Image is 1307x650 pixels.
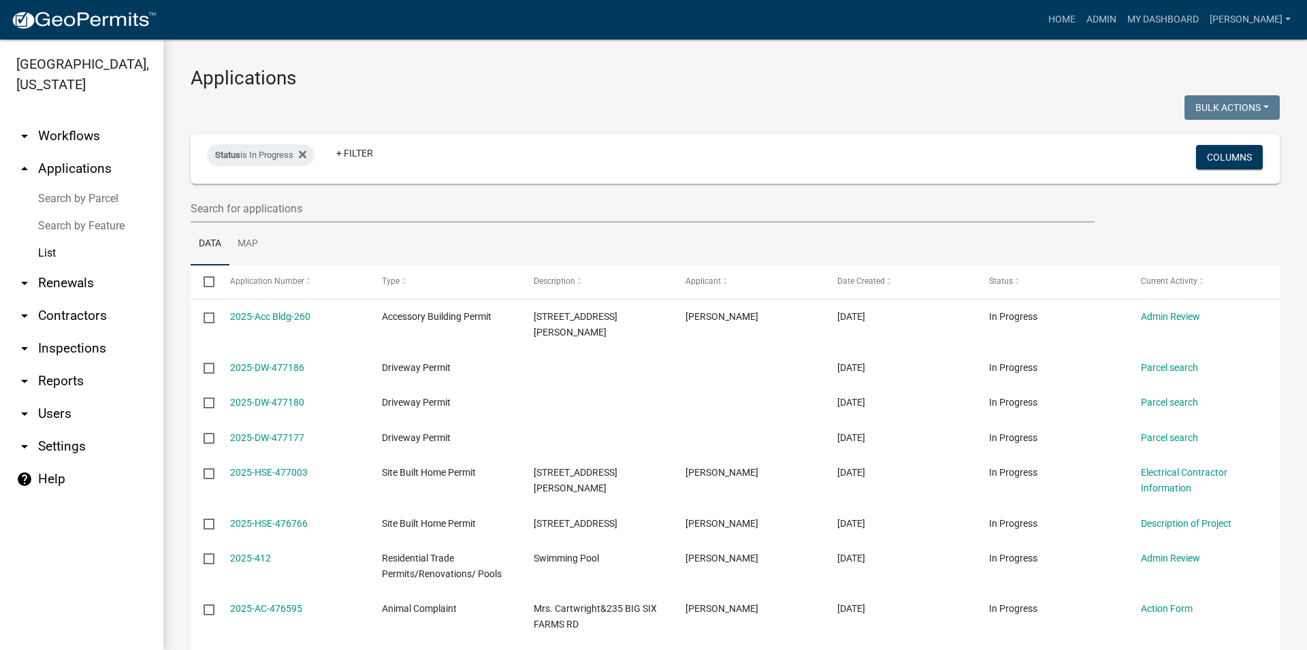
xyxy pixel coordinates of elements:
[16,308,33,324] i: arrow_drop_down
[229,223,266,266] a: Map
[1128,265,1280,298] datatable-header-cell: Current Activity
[382,467,476,478] span: Site Built Home Permit
[16,438,33,455] i: arrow_drop_down
[685,603,758,614] span: Tammie
[16,161,33,177] i: arrow_drop_up
[1141,362,1198,373] a: Parcel search
[1122,7,1204,33] a: My Dashboard
[685,311,758,322] span: Gary Nicholson
[976,265,1128,298] datatable-header-cell: Status
[837,553,865,564] span: 09/10/2025
[534,467,617,493] span: 1660 CUMMINGS RD
[534,603,657,630] span: Mrs. Cartwright&235 BIG SIX FARMS RD
[382,362,451,373] span: Driveway Permit
[325,141,384,165] a: + Filter
[534,553,599,564] span: Swimming Pool
[230,603,302,614] a: 2025-AC-476595
[230,518,308,529] a: 2025-HSE-476766
[382,553,502,579] span: Residential Trade Permits/Renovations/ Pools
[191,195,1095,223] input: Search for applications
[230,467,308,478] a: 2025-HSE-477003
[989,311,1037,322] span: In Progress
[1043,7,1081,33] a: Home
[230,553,271,564] a: 2025-412
[230,276,304,286] span: Application Number
[382,603,457,614] span: Animal Complaint
[534,276,575,286] span: Description
[16,275,33,291] i: arrow_drop_down
[685,467,758,478] span: Kelsey
[837,311,865,322] span: 09/11/2025
[16,128,33,144] i: arrow_drop_down
[673,265,824,298] datatable-header-cell: Applicant
[1141,553,1200,564] a: Admin Review
[824,265,976,298] datatable-header-cell: Date Created
[230,397,304,408] a: 2025-DW-477180
[837,518,865,529] span: 09/10/2025
[191,223,229,266] a: Data
[837,603,865,614] span: 09/10/2025
[1141,467,1227,493] a: Electrical Contractor Information
[989,432,1037,443] span: In Progress
[216,265,368,298] datatable-header-cell: Application Number
[989,553,1037,564] span: In Progress
[1081,7,1122,33] a: Admin
[989,518,1037,529] span: In Progress
[230,311,310,322] a: 2025-Acc Bldg-260
[1141,603,1193,614] a: Action Form
[382,276,400,286] span: Type
[989,276,1013,286] span: Status
[382,518,476,529] span: Site Built Home Permit
[16,340,33,357] i: arrow_drop_down
[382,397,451,408] span: Driveway Permit
[685,276,721,286] span: Applicant
[521,265,673,298] datatable-header-cell: Description
[230,432,304,443] a: 2025-DW-477177
[1141,397,1198,408] a: Parcel search
[1141,311,1200,322] a: Admin Review
[16,406,33,422] i: arrow_drop_down
[16,373,33,389] i: arrow_drop_down
[837,432,865,443] span: 09/11/2025
[837,276,885,286] span: Date Created
[837,362,865,373] span: 09/11/2025
[215,150,240,160] span: Status
[207,144,314,166] div: is In Progress
[191,265,216,298] datatable-header-cell: Select
[16,471,33,487] i: help
[230,362,304,373] a: 2025-DW-477186
[837,467,865,478] span: 09/11/2025
[1141,432,1198,443] a: Parcel search
[191,67,1280,90] h3: Applications
[382,432,451,443] span: Driveway Permit
[837,397,865,408] span: 09/11/2025
[382,311,491,322] span: Accessory Building Permit
[1196,145,1263,169] button: Columns
[989,467,1037,478] span: In Progress
[989,362,1037,373] span: In Progress
[685,518,758,529] span: Troy De Moss
[1204,7,1296,33] a: [PERSON_NAME]
[989,397,1037,408] span: In Progress
[1141,276,1197,286] span: Current Activity
[534,311,617,338] span: 136 POPE RD
[1184,95,1280,120] button: Bulk Actions
[368,265,520,298] datatable-header-cell: Type
[534,518,617,529] span: 2395 OLD KNOXVILLE RD
[1141,518,1231,529] a: Description of Project
[685,553,758,564] span: Rick Wingate
[989,603,1037,614] span: In Progress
